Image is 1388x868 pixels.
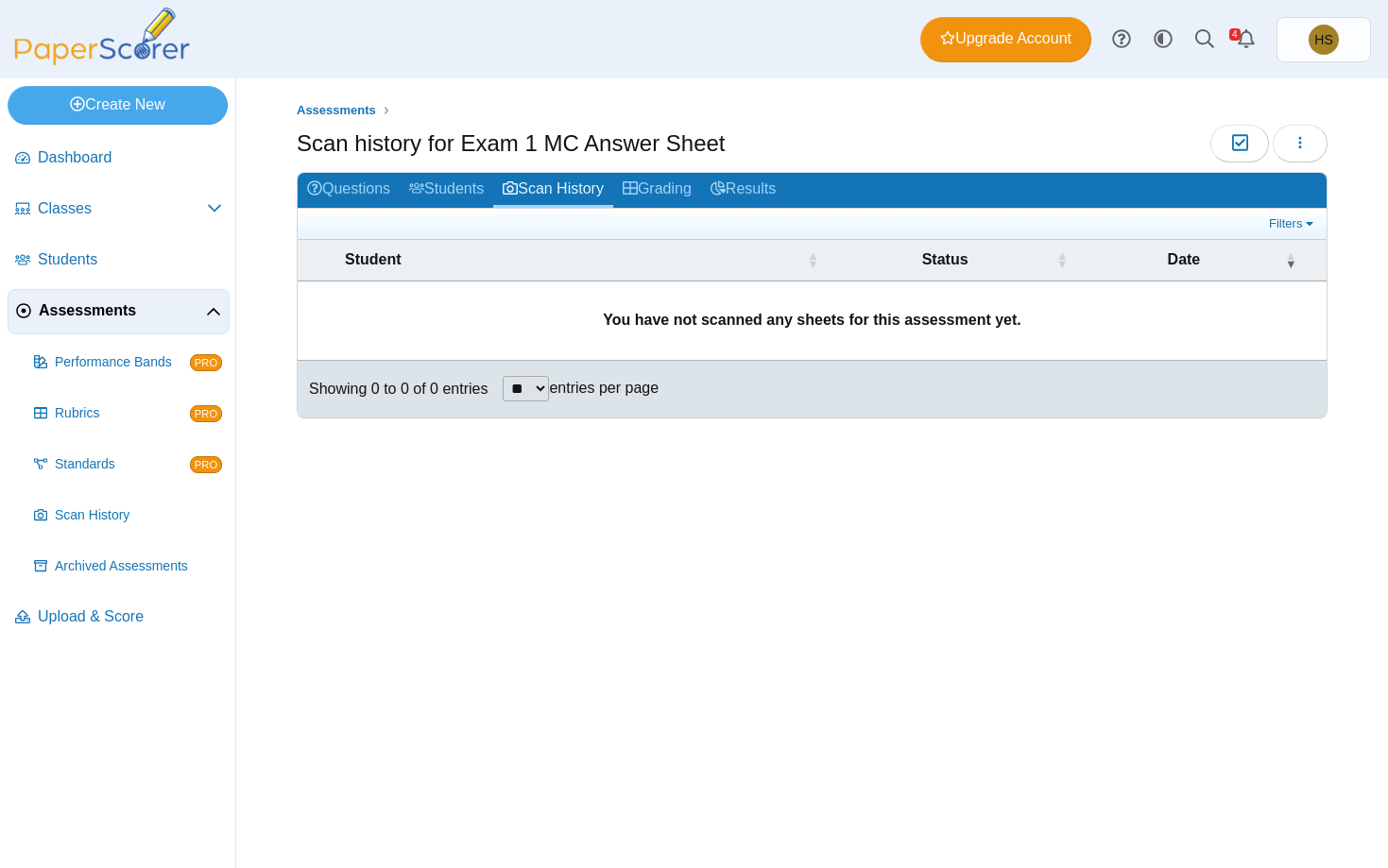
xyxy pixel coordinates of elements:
[1277,17,1371,62] a: Hainan Sheng
[292,99,381,123] a: Assessments
[922,251,968,267] span: Status
[26,493,230,538] a: Scan History
[1285,240,1296,280] span: Date : Activate to remove sorting
[38,147,222,168] span: Dashboard
[701,173,785,208] a: Results
[8,289,230,334] a: Assessments
[190,456,222,473] span: PRO
[26,442,230,487] a: Standards PRO
[345,251,402,267] span: Student
[400,173,493,208] a: Students
[38,198,207,219] span: Classes
[8,136,230,181] a: Dashboard
[493,173,613,208] a: Scan History
[8,187,230,232] a: Classes
[298,361,488,417] div: Showing 0 to 0 of 0 entries
[8,86,228,124] a: Create New
[55,506,222,525] span: Scan History
[1225,19,1267,60] a: Alerts
[1314,33,1332,46] span: Hainan Sheng
[1056,240,1068,280] span: Status : Activate to sort
[38,249,222,270] span: Students
[8,8,197,65] img: PaperScorer
[298,173,400,208] a: Questions
[26,544,230,589] a: Archived Assessments
[807,240,818,280] span: Student : Activate to sort
[1168,251,1201,267] span: Date
[190,354,222,371] span: PRO
[55,455,190,474] span: Standards
[8,595,230,640] a: Upload & Score
[38,606,222,627] span: Upload & Score
[55,404,190,423] span: Rubrics
[1264,214,1322,233] a: Filters
[39,300,206,321] span: Assessments
[8,52,197,68] a: PaperScorer
[55,557,222,576] span: Archived Assessments
[603,312,1021,328] b: You have not scanned any sheets for this assessment yet.
[26,340,230,385] a: Performance Bands PRO
[26,391,230,436] a: Rubrics PRO
[8,238,230,283] a: Students
[297,128,726,160] h1: Scan history for Exam 1 MC Answer Sheet
[190,405,222,422] span: PRO
[1309,25,1339,55] span: Hainan Sheng
[940,28,1071,49] span: Upgrade Account
[920,17,1091,62] a: Upgrade Account
[549,380,659,396] label: entries per page
[613,173,701,208] a: Grading
[297,103,376,117] span: Assessments
[55,353,190,372] span: Performance Bands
